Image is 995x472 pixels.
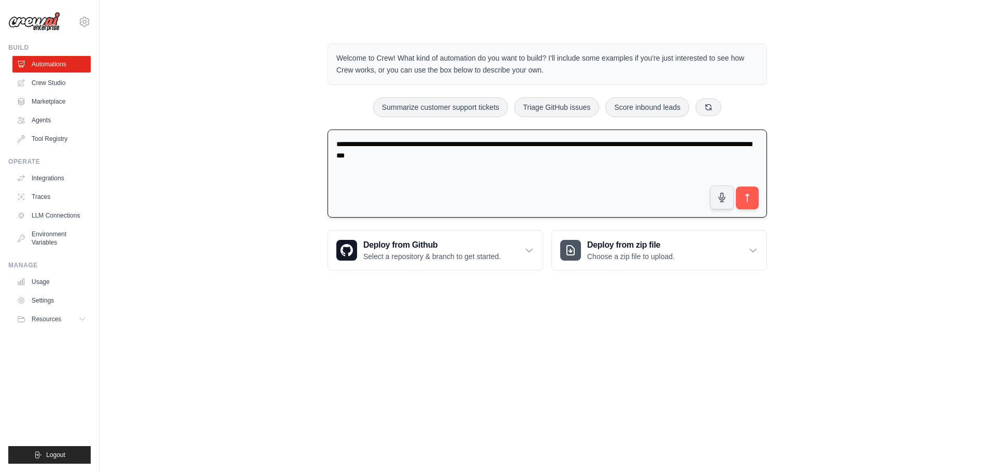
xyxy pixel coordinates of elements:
a: Tool Registry [12,131,91,147]
h3: Deploy from Github [363,239,501,251]
button: Triage GitHub issues [514,97,599,117]
a: LLM Connections [12,207,91,224]
span: Resources [32,315,61,323]
div: Operate [8,158,91,166]
img: Logo [8,12,60,32]
div: Manage [8,261,91,269]
a: Environment Variables [12,226,91,251]
h3: Deploy from zip file [587,239,675,251]
a: Integrations [12,170,91,187]
button: Resources [12,311,91,327]
a: Agents [12,112,91,128]
p: Choose a zip file to upload. [587,251,675,262]
p: Select a repository & branch to get started. [363,251,501,262]
a: Traces [12,189,91,205]
div: Widget de chat [943,422,995,472]
a: Marketplace [12,93,91,110]
button: Score inbound leads [605,97,689,117]
button: Summarize customer support tickets [373,97,508,117]
p: Welcome to Crew! What kind of automation do you want to build? I'll include some examples if you'... [336,52,758,76]
button: Logout [8,446,91,464]
span: Logout [46,451,65,459]
a: Settings [12,292,91,309]
a: Crew Studio [12,75,91,91]
iframe: Chat Widget [943,422,995,472]
div: Build [8,44,91,52]
a: Usage [12,274,91,290]
a: Automations [12,56,91,73]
